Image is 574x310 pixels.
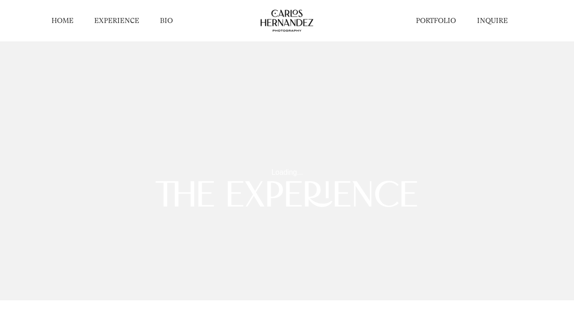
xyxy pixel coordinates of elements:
span: THE EXPERIENCE [155,180,418,216]
a: EXPERIENCE [94,16,139,25]
a: INQUIRE [477,16,508,25]
a: BIO [160,16,173,25]
a: PORTFOLIO [416,16,456,25]
a: HOME [51,16,74,25]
